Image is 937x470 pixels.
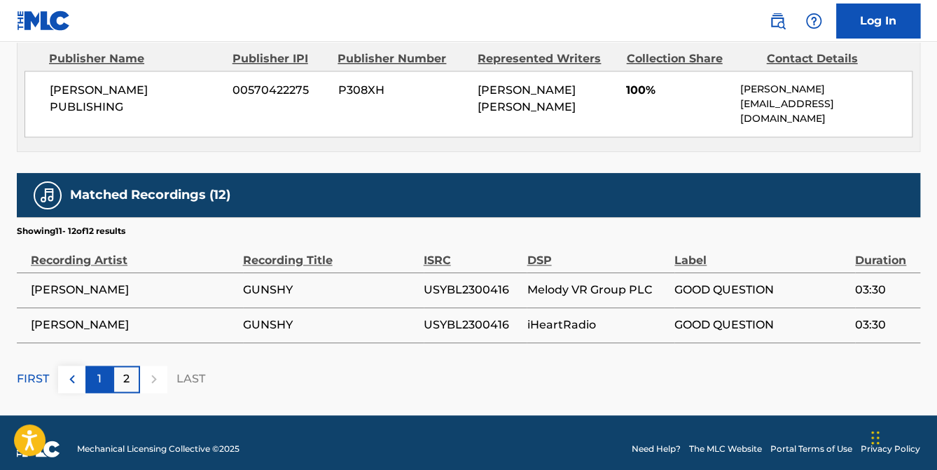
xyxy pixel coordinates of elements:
a: Public Search [763,7,791,35]
div: Drag [871,417,880,459]
span: 100% [626,82,730,99]
span: USYBL2300416 [424,282,520,298]
span: iHeartRadio [527,317,667,333]
img: MLC Logo [17,11,71,31]
span: 03:30 [855,282,913,298]
div: Duration [855,237,913,269]
div: Help [800,7,828,35]
p: Showing 11 - 12 of 12 results [17,225,125,237]
div: Publisher IPI [232,50,328,67]
div: Label [674,237,848,269]
span: GUNSHY [243,282,417,298]
span: GOOD QUESTION [674,282,848,298]
p: LAST [176,371,205,387]
span: [PERSON_NAME] [PERSON_NAME] [478,83,576,113]
iframe: Chat Widget [867,403,937,470]
span: [PERSON_NAME] PUBLISHING [50,82,222,116]
span: [PERSON_NAME] [31,282,236,298]
img: help [805,13,822,29]
img: search [769,13,786,29]
a: Log In [836,4,920,39]
span: Mechanical Licensing Collective © 2025 [77,443,240,455]
span: USYBL2300416 [424,317,520,333]
span: [PERSON_NAME] [31,317,236,333]
span: GOOD QUESTION [674,317,848,333]
div: Represented Writers [478,50,616,67]
a: Portal Terms of Use [770,443,852,455]
div: Recording Artist [31,237,236,269]
div: Contact Details [766,50,896,67]
p: 1 [97,371,102,387]
span: 03:30 [855,317,913,333]
a: Privacy Policy [861,443,920,455]
img: Matched Recordings [39,187,56,204]
div: Recording Title [243,237,417,269]
span: Melody VR Group PLC [527,282,667,298]
span: 00570422275 [232,82,327,99]
div: DSP [527,237,667,269]
span: P308XH [338,82,468,99]
div: Publisher Name [49,50,222,67]
div: ISRC [424,237,520,269]
div: Collection Share [626,50,756,67]
p: 2 [123,371,130,387]
a: Need Help? [632,443,681,455]
a: The MLC Website [689,443,762,455]
p: [PERSON_NAME] [740,82,912,97]
p: FIRST [17,371,49,387]
div: Publisher Number [338,50,467,67]
span: GUNSHY [243,317,417,333]
h5: Matched Recordings (12) [70,187,230,203]
img: left [64,371,81,387]
p: [EMAIL_ADDRESS][DOMAIN_NAME] [740,97,912,126]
